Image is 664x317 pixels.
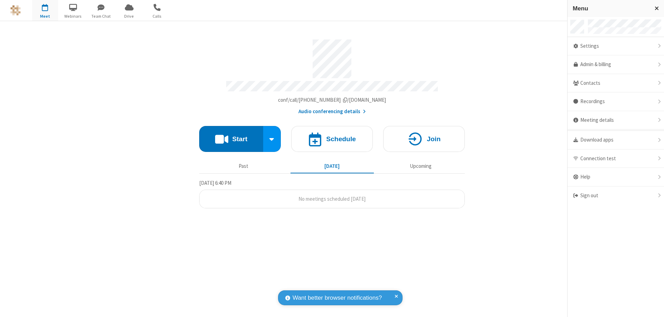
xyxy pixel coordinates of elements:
div: Start conference options [263,126,281,152]
span: Webinars [60,13,86,19]
span: Calls [144,13,170,19]
button: Past [202,160,285,173]
div: Recordings [568,92,664,111]
span: Copy my meeting room link [278,97,386,103]
div: Contacts [568,74,664,93]
div: Download apps [568,131,664,150]
section: Account details [199,34,465,116]
h4: Join [427,136,441,142]
div: Meeting details [568,111,664,130]
h4: Schedule [326,136,356,142]
span: Drive [116,13,142,19]
button: Audio conferencing details [298,108,366,116]
div: Settings [568,37,664,56]
div: Sign out [568,187,664,205]
button: Join [383,126,465,152]
div: Connection test [568,150,664,168]
a: Admin & billing [568,55,664,74]
iframe: Chat [647,299,659,312]
span: Team Chat [88,13,114,19]
span: Meet [32,13,58,19]
img: QA Selenium DO NOT DELETE OR CHANGE [10,5,21,16]
button: Copy my meeting room linkCopy my meeting room link [278,96,386,104]
h3: Menu [573,5,648,12]
button: [DATE] [290,160,374,173]
button: Upcoming [379,160,462,173]
button: Start [199,126,263,152]
span: Want better browser notifications? [293,293,382,302]
span: [DATE] 6:40 PM [199,180,231,186]
span: No meetings scheduled [DATE] [298,196,366,202]
h4: Start [232,136,247,142]
div: Help [568,168,664,187]
button: Schedule [291,126,373,152]
section: Today's Meetings [199,179,465,209]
